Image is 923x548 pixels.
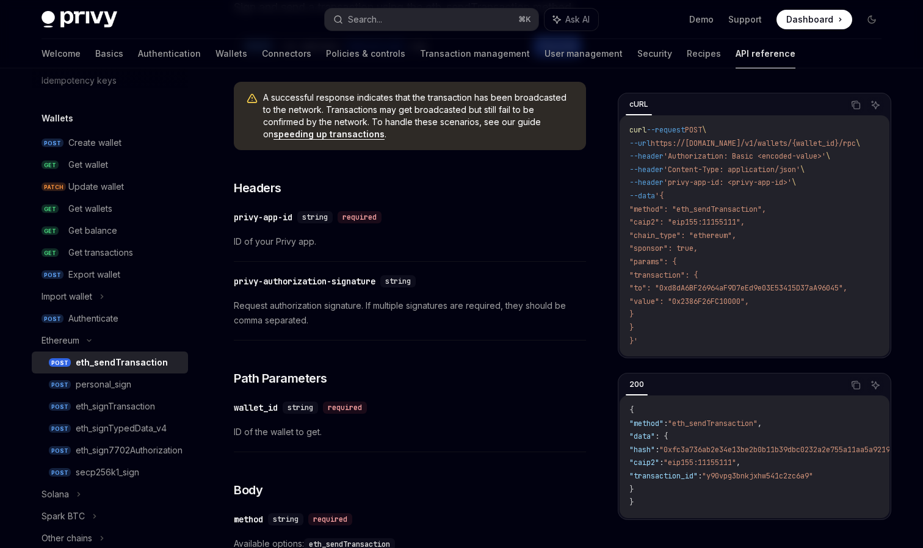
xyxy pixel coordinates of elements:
a: Demo [689,13,714,26]
button: Toggle dark mode [862,10,881,29]
div: 200 [626,377,648,392]
a: Security [637,39,672,68]
span: , [736,458,740,467]
div: Get balance [68,223,117,238]
a: Dashboard [776,10,852,29]
span: GET [42,204,59,214]
span: "eip155:11155111" [664,458,736,467]
span: "method" [629,419,664,428]
button: Ask AI [867,377,883,393]
span: "transaction": { [629,270,698,280]
span: '{ [655,191,664,201]
span: { [629,405,634,415]
div: Get transactions [68,245,133,260]
div: Search... [348,12,382,27]
span: \ [792,178,796,187]
span: 'privy-app-id: <privy-app-id>' [664,178,792,187]
span: ID of the wallet to get. [234,425,586,439]
span: , [758,419,762,428]
span: \ [800,165,805,175]
a: Transaction management [420,39,530,68]
span: "hash" [629,445,655,455]
div: eth_signTypedData_v4 [76,421,167,436]
a: API reference [736,39,795,68]
span: Path Parameters [234,370,327,387]
span: POST [685,125,702,135]
div: personal_sign [76,377,131,392]
a: POSTeth_sendTransaction [32,352,188,373]
span: --header [629,165,664,175]
img: dark logo [42,11,117,28]
span: --header [629,151,664,161]
a: speeding up transactions [273,129,385,140]
span: --header [629,178,664,187]
a: PATCHUpdate wallet [32,176,188,198]
button: Search...⌘K [325,9,538,31]
span: \ [702,125,706,135]
span: Body [234,481,262,499]
span: "method": "eth_sendTransaction", [629,204,766,214]
span: }' [629,336,638,346]
span: "sponsor": true, [629,243,698,253]
span: : [664,419,668,428]
span: "y90vpg3bnkjxhw541c2zc6a9" [702,471,813,481]
span: https://[DOMAIN_NAME]/v1/wallets/{wallet_id}/rpc [651,139,856,148]
a: Authentication [138,39,201,68]
div: Import wallet [42,289,92,304]
span: Dashboard [786,13,833,26]
span: A successful response indicates that the transaction has been broadcasted to the network. Transac... [263,92,574,140]
span: POST [49,468,71,477]
a: Connectors [262,39,311,68]
a: POSTeth_signTypedData_v4 [32,417,188,439]
div: privy-authorization-signature [234,275,375,287]
span: "eth_sendTransaction" [668,419,758,428]
span: "to": "0xd8dA6BF26964aF9D7eEd9e03E53415D37aA96045", [629,283,847,293]
span: "transaction_id" [629,471,698,481]
span: } [629,497,634,507]
span: : [659,458,664,467]
span: : [655,445,659,455]
h5: Wallets [42,111,73,126]
div: eth_sendTransaction [76,355,168,370]
span: : [698,471,702,481]
span: --data [629,191,655,201]
a: POSTsecp256k1_sign [32,461,188,483]
span: POST [49,380,71,389]
div: secp256k1_sign [76,465,139,480]
span: } [629,309,634,319]
div: required [338,211,382,223]
div: required [308,513,352,525]
span: --url [629,139,651,148]
a: GETGet wallet [32,154,188,176]
div: wallet_id [234,402,278,414]
span: --request [646,125,685,135]
span: POST [42,139,63,148]
span: Headers [234,179,281,196]
span: ⌘ K [518,15,531,24]
span: "caip2": "eip155:11155111", [629,217,745,227]
span: GET [42,160,59,170]
div: Solana [42,487,69,502]
span: GET [42,248,59,258]
span: Ask AI [565,13,590,26]
button: Copy the contents from the code block [848,97,864,113]
a: POSTAuthenticate [32,308,188,330]
span: "value": "0x2386F26FC10000", [629,297,749,306]
button: Ask AI [867,97,883,113]
div: Ethereum [42,333,79,348]
a: GETGet balance [32,220,188,242]
a: POSTCreate wallet [32,132,188,154]
span: \ [826,151,830,161]
a: Policies & controls [326,39,405,68]
div: Export wallet [68,267,120,282]
span: \ [856,139,860,148]
a: POSTpersonal_sign [32,373,188,395]
span: Request authorization signature. If multiple signatures are required, they should be comma separa... [234,298,586,328]
span: : { [655,431,668,441]
a: POSTExport wallet [32,264,188,286]
a: Wallets [215,39,247,68]
span: 'Content-Type: application/json' [664,165,800,175]
span: string [288,403,313,413]
div: Get wallets [68,201,112,216]
div: Other chains [42,531,92,546]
